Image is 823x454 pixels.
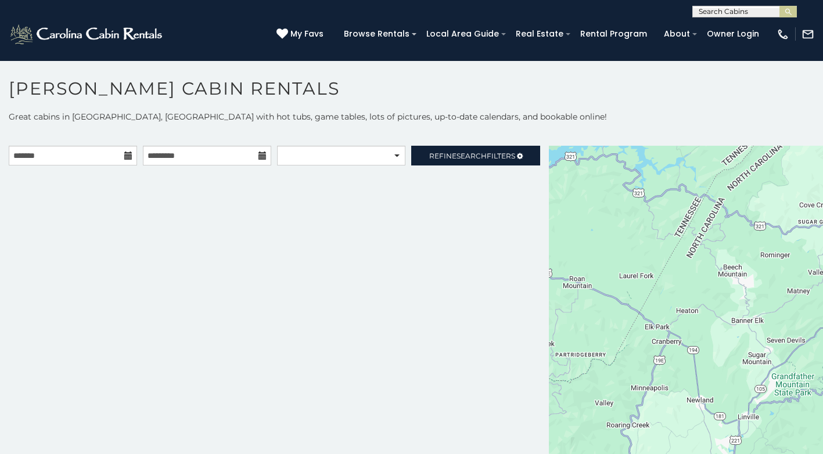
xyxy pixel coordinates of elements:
a: Local Area Guide [421,25,505,43]
span: Search [457,152,487,160]
a: Rental Program [574,25,653,43]
img: White-1-2.png [9,23,166,46]
span: Refine Filters [429,152,515,160]
span: My Favs [290,28,324,40]
a: About [658,25,696,43]
a: My Favs [276,28,326,41]
a: Browse Rentals [338,25,415,43]
a: Real Estate [510,25,569,43]
img: mail-regular-white.png [802,28,814,41]
a: RefineSearchFilters [411,146,540,165]
img: phone-regular-white.png [777,28,789,41]
a: Owner Login [701,25,765,43]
